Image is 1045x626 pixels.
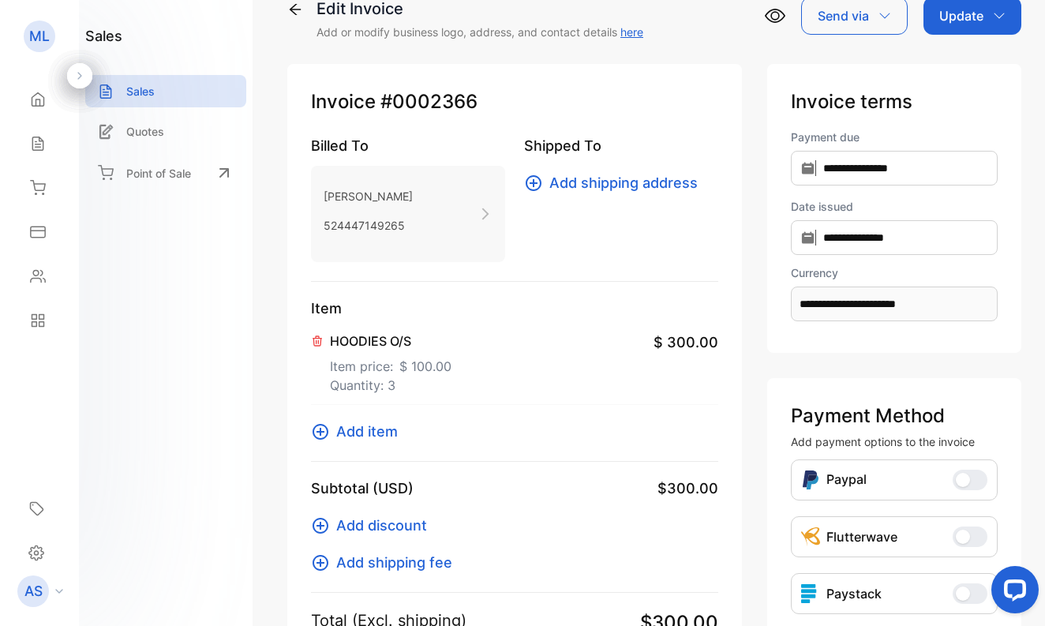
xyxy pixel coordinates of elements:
[549,172,698,193] span: Add shipping address
[24,581,43,602] p: AS
[399,357,451,376] span: $ 100.00
[524,135,718,156] p: Shipped To
[654,332,718,353] span: $ 300.00
[126,83,155,99] p: Sales
[826,584,882,603] p: Paystack
[380,88,478,116] span: #0002366
[801,470,820,490] img: Icon
[791,402,998,430] p: Payment Method
[85,75,246,107] a: Sales
[657,478,718,499] span: $300.00
[801,527,820,546] img: Icon
[311,515,436,536] button: Add discount
[311,478,414,499] p: Subtotal (USD)
[29,26,50,47] p: ML
[126,123,164,140] p: Quotes
[311,88,718,116] p: Invoice
[336,552,452,573] span: Add shipping fee
[311,135,505,156] p: Billed To
[85,156,246,190] a: Point of Sale
[791,129,998,145] label: Payment due
[311,552,462,573] button: Add shipping fee
[801,584,820,603] img: icon
[85,25,122,47] h1: sales
[791,88,998,116] p: Invoice terms
[330,332,451,350] p: HOODIES O/S
[979,560,1045,626] iframe: LiveChat chat widget
[311,298,718,319] p: Item
[85,115,246,148] a: Quotes
[791,433,998,450] p: Add payment options to the invoice
[330,350,451,376] p: Item price:
[324,214,413,237] p: 524447149265
[336,421,398,442] span: Add item
[324,185,413,208] p: [PERSON_NAME]
[826,470,867,490] p: Paypal
[311,421,407,442] button: Add item
[126,165,191,182] p: Point of Sale
[939,6,983,25] p: Update
[336,515,427,536] span: Add discount
[330,376,451,395] p: Quantity: 3
[316,24,643,40] p: Add or modify business logo, address, and contact details
[620,25,643,39] a: here
[818,6,869,25] p: Send via
[524,172,707,193] button: Add shipping address
[791,264,998,281] label: Currency
[791,198,998,215] label: Date issued
[826,527,897,546] p: Flutterwave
